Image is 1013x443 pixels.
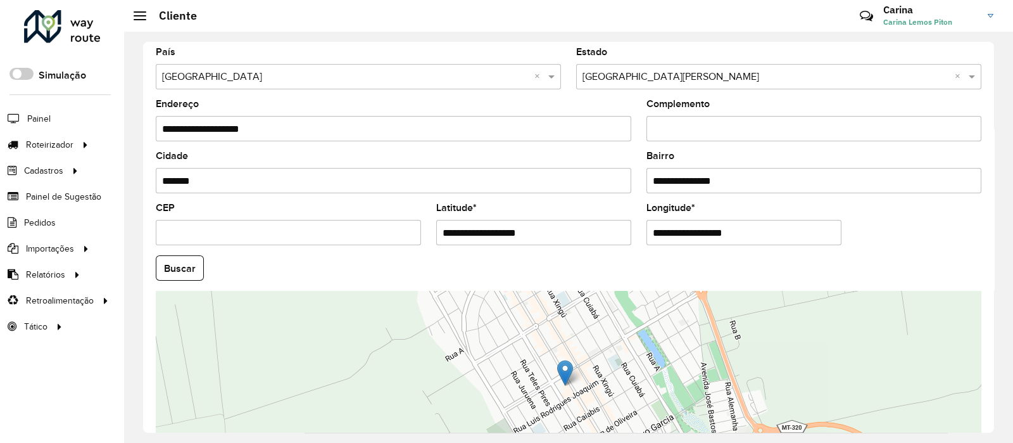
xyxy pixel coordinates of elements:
[955,69,966,84] span: Clear all
[646,150,674,161] font: Bairro
[26,192,101,202] font: Painel de Sugestão
[26,140,73,150] font: Roteirizador
[156,150,188,161] font: Cidade
[27,114,51,124] font: Painel
[159,8,197,23] font: Cliente
[39,70,86,80] font: Simulação
[436,202,473,213] font: Latitude
[156,255,204,281] button: Buscar
[646,98,710,109] font: Complemento
[26,270,65,279] font: Relatórios
[156,98,199,109] font: Endereço
[646,202,691,213] font: Longitude
[26,296,94,305] font: Retroalimentação
[156,46,175,57] font: País
[883,17,952,27] font: Carina Lemos Piton
[557,360,573,386] img: Marker
[853,3,880,30] a: Contato Rápido
[576,46,607,57] font: Estado
[26,244,74,254] font: Importações
[156,202,175,213] font: CEP
[24,322,47,331] font: Tático
[534,69,545,84] span: Clear all
[883,3,913,16] font: Carina
[164,263,196,274] font: Buscar
[24,218,56,228] font: Pedidos
[24,166,63,176] font: Cadastros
